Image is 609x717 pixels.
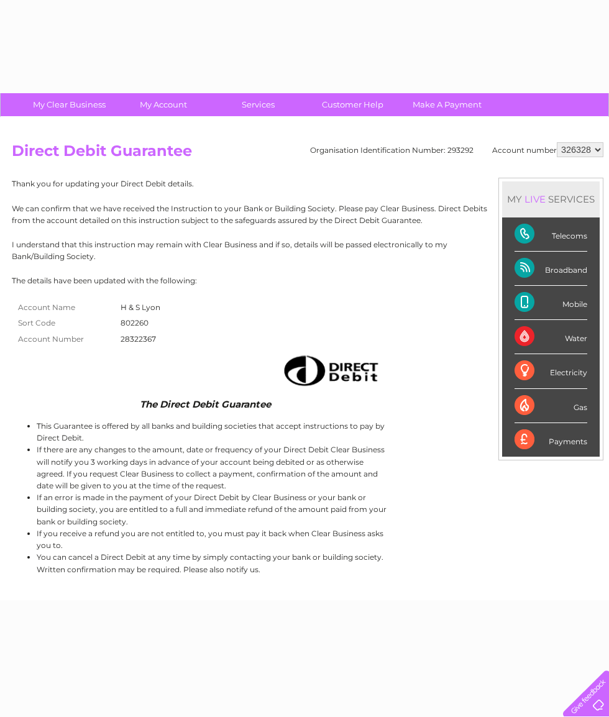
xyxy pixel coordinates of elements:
[37,527,389,551] li: If you receive a refund you are not entitled to, you must pay it back when Clear Business asks yo...
[522,193,548,205] div: LIVE
[273,350,386,391] img: Direct Debit image
[12,299,117,316] th: Account Name
[37,491,389,527] li: If an error is made in the payment of your Direct Debit by Clear Business or your bank or buildin...
[12,142,603,166] h2: Direct Debit Guarantee
[12,178,603,190] p: Thank you for updating your Direct Debit details.
[396,93,498,116] a: Make A Payment
[515,252,587,286] div: Broadband
[515,320,587,354] div: Water
[37,444,389,491] li: If there are any changes to the amount, date or frequency of your Direct Debit Clear Business wil...
[12,203,603,226] p: We can confirm that we have received the Instruction to your Bank or Building Society. Please pay...
[515,354,587,388] div: Electricity
[310,142,603,157] div: Organisation Identification Number: 293292 Account number
[37,420,389,444] li: This Guarantee is offered by all banks and building societies that accept instructions to pay by ...
[12,315,117,331] th: Sort Code
[515,389,587,423] div: Gas
[12,239,603,262] p: I understand that this instruction may remain with Clear Business and if so, details will be pass...
[117,331,163,347] td: 28322367
[502,181,600,217] div: MY SERVICES
[12,275,603,286] p: The details have been updated with the following:
[117,315,163,331] td: 802260
[112,93,215,116] a: My Account
[515,217,587,252] div: Telecoms
[301,93,404,116] a: Customer Help
[117,299,163,316] td: H & S Lyon
[515,286,587,320] div: Mobile
[18,93,121,116] a: My Clear Business
[515,423,587,457] div: Payments
[12,396,389,413] td: The Direct Debit Guarantee
[207,93,309,116] a: Services
[12,331,117,347] th: Account Number
[37,551,389,575] li: You can cancel a Direct Debit at any time by simply contacting your bank or building society. Wri...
